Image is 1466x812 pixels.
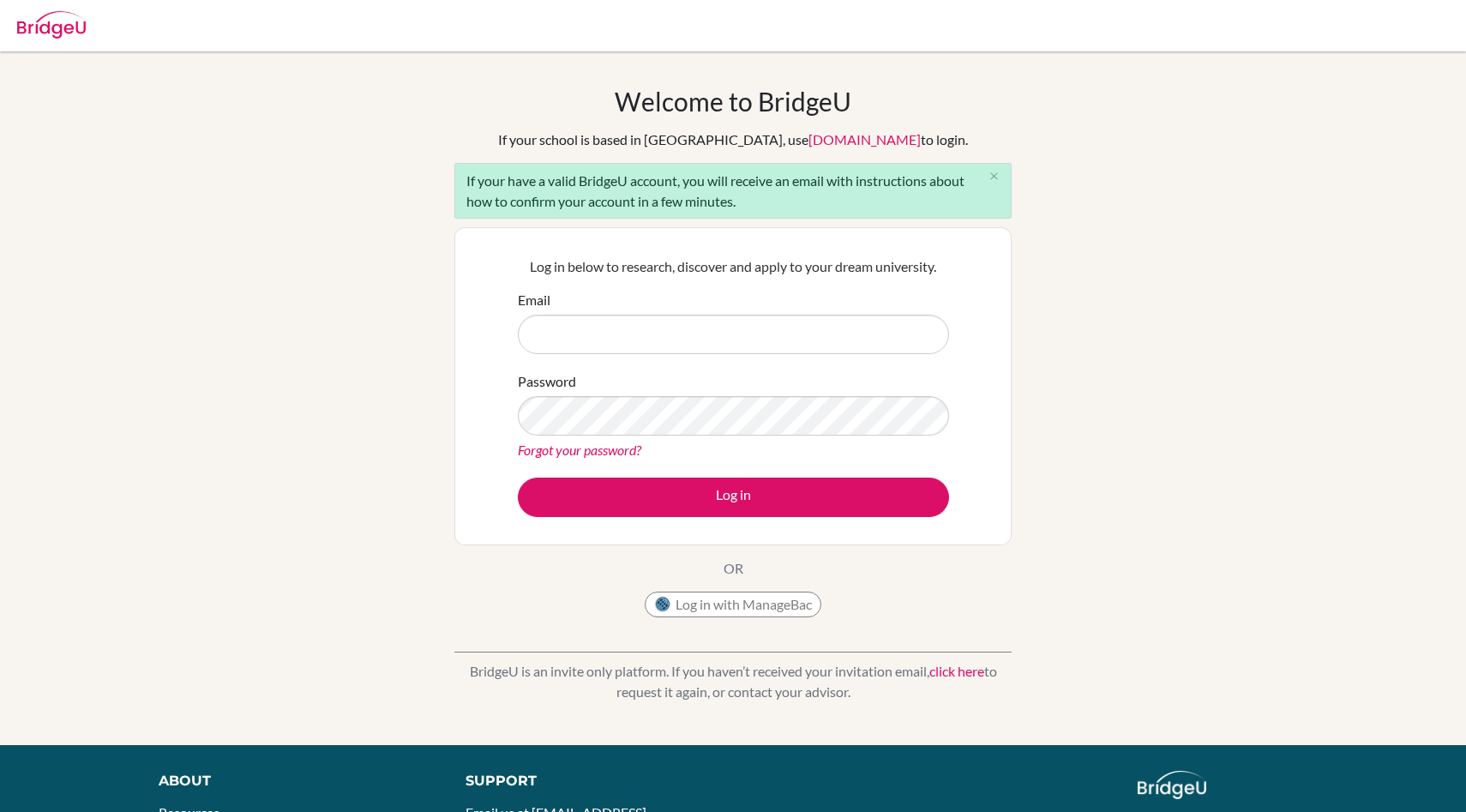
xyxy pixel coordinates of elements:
a: Forgot your password? [518,442,641,458]
button: Log in [518,478,949,517]
div: Support [466,771,714,791]
div: If your school is based in [GEOGRAPHIC_DATA], use to login. [498,129,968,150]
p: BridgeU is an invite only platform. If you haven’t received your invitation email, to request it ... [454,661,1012,702]
div: If your have a valid BridgeU account, you will receive an email with instructions about how to co... [454,163,1012,219]
img: logo_white@2x-f4f0deed5e89b7ecb1c2cc34c3e3d731f90f0f143d5ea2071677605dd97b5244.png [1138,771,1207,799]
label: Email [518,290,550,310]
i: close [988,170,1000,183]
img: Bridge-U [17,11,86,39]
p: OR [724,558,743,579]
button: Close [976,164,1011,189]
h1: Welcome to BridgeU [615,86,851,117]
a: click here [929,663,984,679]
label: Password [518,371,576,392]
a: [DOMAIN_NAME] [808,131,921,147]
button: Log in with ManageBac [645,592,821,617]
p: Log in below to research, discover and apply to your dream university. [518,256,949,277]
div: About [159,771,427,791]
